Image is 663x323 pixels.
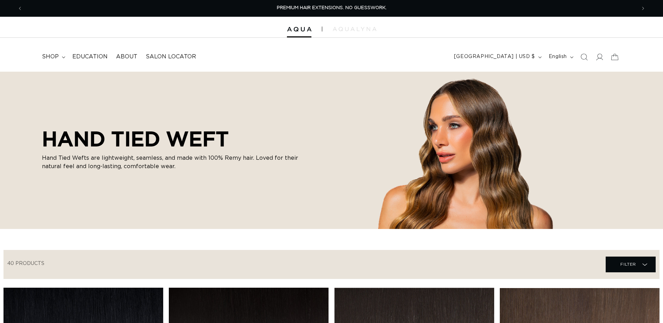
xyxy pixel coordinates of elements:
[42,127,308,151] h2: HAND TIED WEFT
[42,154,308,171] p: Hand Tied Wefts are lightweight, seamless, and made with 100% Remy hair. Loved for their natural ...
[38,49,68,65] summary: shop
[7,261,44,266] span: 40 products
[12,2,28,15] button: Previous announcement
[68,49,112,65] a: Education
[146,53,196,60] span: Salon Locator
[549,53,567,60] span: English
[112,49,142,65] a: About
[42,53,59,60] span: shop
[576,49,592,65] summary: Search
[620,258,636,271] span: Filter
[277,6,387,10] span: PREMIUM HAIR EXTENSIONS. NO GUESSWORK.
[287,27,311,32] img: Aqua Hair Extensions
[72,53,108,60] span: Education
[635,2,651,15] button: Next announcement
[606,257,656,272] summary: Filter
[450,50,545,64] button: [GEOGRAPHIC_DATA] | USD $
[116,53,137,60] span: About
[333,27,376,31] img: aqualyna.com
[142,49,200,65] a: Salon Locator
[545,50,576,64] button: English
[454,53,535,60] span: [GEOGRAPHIC_DATA] | USD $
